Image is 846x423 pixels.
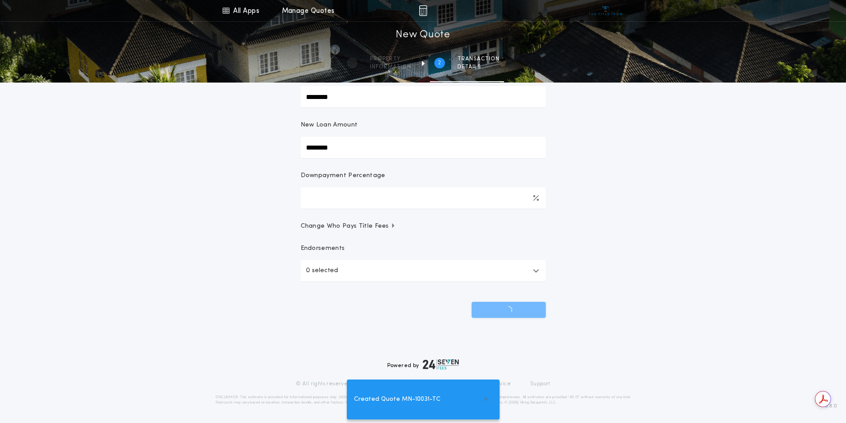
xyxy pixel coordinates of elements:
p: New Loan Amount [301,121,358,130]
span: Property [370,55,411,63]
span: Transaction [457,55,500,63]
button: 0 selected [301,260,546,281]
button: Change Who Pays Title Fees [301,222,546,231]
span: information [370,63,411,71]
span: Created Quote MN-10031-TC [354,395,441,404]
img: vs-icon [589,6,622,15]
h1: New Quote [396,28,450,42]
p: 0 selected [306,265,338,276]
h2: 2 [438,59,441,67]
input: Downpayment Percentage [301,187,546,209]
input: New Loan Amount [301,137,546,158]
div: Powered by [387,359,459,370]
img: img [419,5,427,16]
img: logo [423,359,459,370]
span: details [457,63,500,71]
p: Downpayment Percentage [301,171,385,180]
span: Change Who Pays Title Fees [301,222,396,231]
p: Endorsements [301,244,546,253]
input: Sale Price [301,86,546,107]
